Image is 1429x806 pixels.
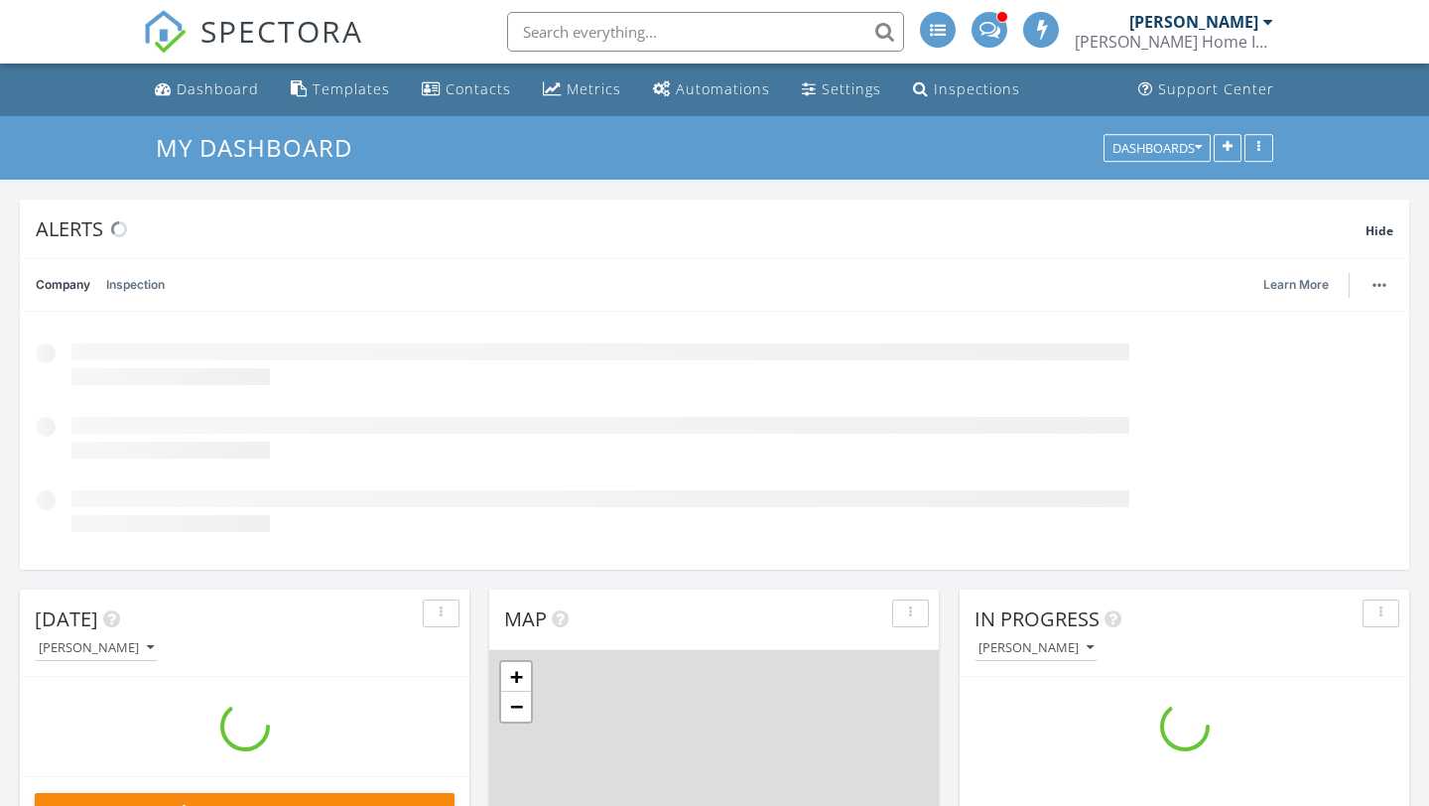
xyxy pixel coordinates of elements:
[35,635,158,662] button: [PERSON_NAME]
[501,662,531,692] a: Zoom in
[446,79,511,98] div: Contacts
[1263,275,1341,295] a: Learn More
[313,79,390,98] div: Templates
[143,27,363,68] a: SPECTORA
[39,641,154,655] div: [PERSON_NAME]
[36,215,1365,242] div: Alerts
[822,79,881,98] div: Settings
[676,79,770,98] div: Automations
[147,71,267,108] a: Dashboard
[567,79,621,98] div: Metrics
[507,12,904,52] input: Search everything...
[1112,141,1202,155] div: Dashboards
[978,641,1094,655] div: [PERSON_NAME]
[414,71,519,108] a: Contacts
[200,10,363,52] span: SPECTORA
[156,131,369,164] a: My Dashboard
[934,79,1020,98] div: Inspections
[283,71,398,108] a: Templates
[974,635,1098,662] button: [PERSON_NAME]
[1075,32,1273,52] div: Miller Home Inspection, LLC
[143,10,187,54] img: The Best Home Inspection Software - Spectora
[36,259,90,311] a: Company
[1130,71,1282,108] a: Support Center
[504,605,547,632] span: Map
[905,71,1028,108] a: Inspections
[974,605,1100,632] span: In Progress
[1365,222,1393,239] span: Hide
[1372,283,1386,287] img: ellipsis-632cfdd7c38ec3a7d453.svg
[35,605,98,632] span: [DATE]
[501,692,531,722] a: Zoom out
[1129,12,1258,32] div: [PERSON_NAME]
[106,259,165,311] a: Inspection
[794,71,889,108] a: Settings
[645,71,778,108] a: Automations (Advanced)
[1158,79,1274,98] div: Support Center
[535,71,629,108] a: Metrics
[177,79,259,98] div: Dashboard
[1104,134,1211,162] button: Dashboards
